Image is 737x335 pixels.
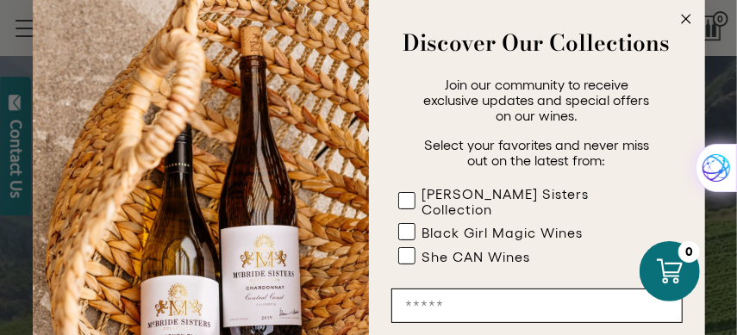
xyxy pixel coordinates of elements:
span: Select your favorites and never miss out on the latest from: [424,137,649,168]
div: 0 [678,241,700,263]
span: Join our community to receive exclusive updates and special offers on our wines. [424,77,650,123]
button: Close dialog [676,9,696,29]
div: Black Girl Magic Wines [422,225,584,240]
div: [PERSON_NAME] Sisters Collection [422,186,648,217]
div: She CAN Wines [422,249,531,264]
strong: Discover Our Collections [403,26,671,59]
input: Email [391,288,683,323]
